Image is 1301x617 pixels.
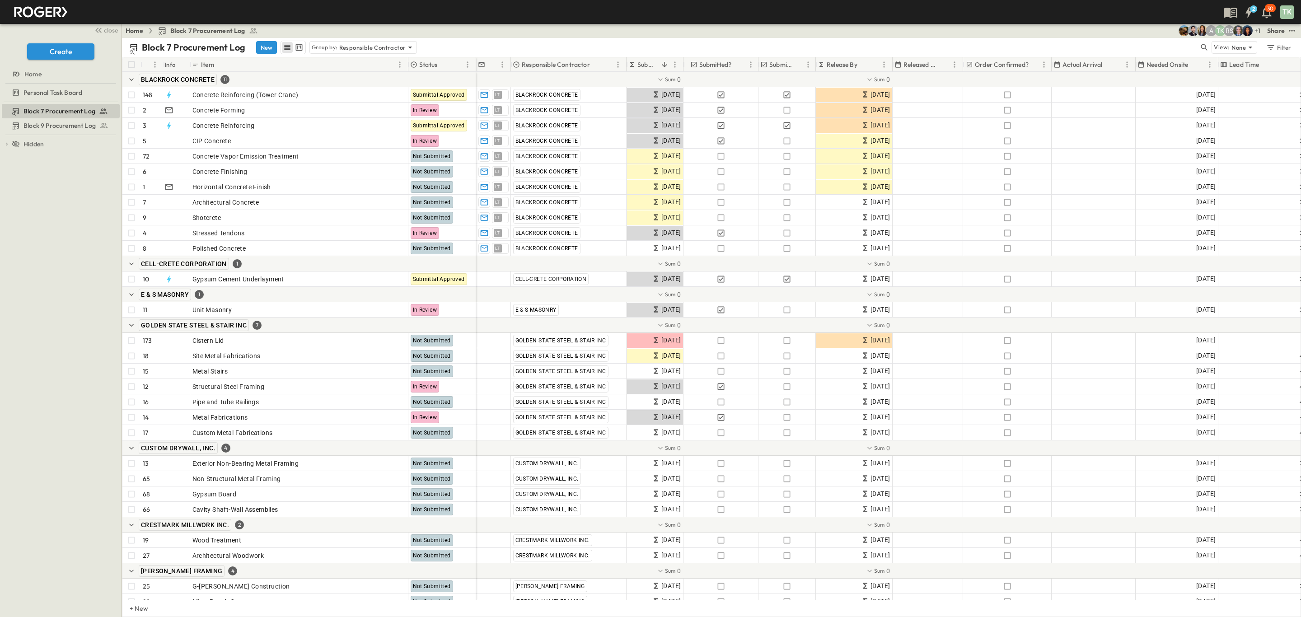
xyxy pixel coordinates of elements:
button: Sort [1030,60,1040,70]
span: [DATE] [661,243,681,253]
span: [DATE] [661,458,681,468]
p: Submittal Approved? [769,60,794,69]
span: In Review [413,138,437,144]
img: Rachel Villicana (rvillicana@cahill-sf.com) [1179,25,1189,36]
button: Sort [439,60,449,70]
span: GOLDEN STATE STEEL & STAIR INC [515,430,606,436]
span: [DATE] [1196,366,1216,376]
p: 2 [143,106,146,115]
p: 65 [143,474,150,483]
span: [DATE] [1196,504,1216,514]
p: 66 [143,505,150,514]
span: [DATE] [870,504,890,514]
span: [DATE] [870,427,890,438]
span: [DATE] [1196,228,1216,238]
span: BLACKROCK CONCRETE [515,184,578,190]
button: Menu [803,59,814,70]
p: None [1231,43,1246,52]
button: Sort [592,60,602,70]
span: [DATE] [870,351,890,361]
button: test [1287,25,1297,36]
button: Menu [669,59,680,70]
span: Submittal Approved [413,122,465,129]
p: Submit By [637,60,658,69]
span: CUSTOM DRYWALL, INC. [141,444,215,452]
span: LT [495,94,500,95]
span: Not Submitted [413,491,451,497]
a: Personal Task Board [2,86,118,99]
span: [DATE] [870,458,890,468]
p: + 1 [1254,26,1264,35]
button: Menu [879,59,889,70]
img: Kim Bowen (kbowen@cahill-sf.com) [1197,25,1207,36]
span: Not Submitted [413,368,451,374]
button: New [256,41,277,54]
span: Personal Task Board [23,88,82,97]
span: Gypsum Cement Underlayment [192,275,284,284]
p: Sum [665,290,676,298]
p: Group by: [312,43,337,52]
span: [DATE] [661,351,681,361]
span: [DATE] [1196,473,1216,484]
span: [DATE] [870,366,890,376]
span: [DATE] [870,89,890,100]
nav: breadcrumbs [126,26,263,35]
div: Raymond Shahabi (rshahabi@guzmangc.com) [1224,25,1235,36]
div: 1 [233,259,242,268]
span: Not Submitted [413,199,451,206]
span: [DATE] [870,489,890,499]
span: Home [24,70,42,79]
span: BLACKROCK CONCRETE [515,245,578,252]
div: 11 [220,75,229,84]
a: Block 9 Procurement Log [2,119,118,132]
span: [DATE] [661,504,681,514]
p: 173 [143,336,152,345]
p: Sum [874,75,885,83]
p: Release By [827,60,857,69]
span: [DATE] [1196,412,1216,422]
span: [DATE] [661,105,681,115]
span: [DATE] [1196,212,1216,223]
span: [DATE] [661,151,681,161]
p: 9 [143,213,146,222]
span: Non-Structural Metal Framing [192,474,281,483]
span: [DATE] [661,381,681,392]
span: [DATE] [870,381,890,392]
p: 8 [143,244,146,253]
span: [DATE] [1196,351,1216,361]
span: [DATE] [1196,136,1216,146]
p: 72 [143,152,150,161]
p: Actual Arrival [1062,60,1102,69]
span: Metal Fabrications [192,413,248,422]
p: 4 [143,229,146,238]
span: CELL-CRETE CORPORATION [515,276,587,282]
div: Info [165,52,176,77]
button: Menu [613,59,623,70]
span: Custom Metal Fabrications [192,428,273,437]
button: Menu [394,59,405,70]
span: Block 7 Procurement Log [23,107,95,116]
span: [DATE] [661,304,681,315]
span: CUSTOM DRYWALL, INC. [515,476,579,482]
p: Order Confirmed? [975,60,1029,69]
p: Block 7 Procurement Log [142,41,245,54]
p: Sum [874,290,885,298]
button: row view [282,42,293,53]
img: Olivia Khan (okhan@cahill-sf.com) [1242,25,1253,36]
p: 13 [143,459,149,468]
span: [DATE] [870,397,890,407]
p: 16 [143,397,149,407]
span: GOLDEN STATE STEEL & STAIR INC [141,322,247,329]
p: Sum [665,75,676,83]
span: Horizontal Concrete Finish [192,182,271,192]
span: In Review [413,307,437,313]
button: TK [1279,5,1295,20]
span: 0 [677,75,681,84]
span: Not Submitted [413,215,451,221]
p: 1 [143,182,145,192]
span: BLACKROCK CONCRETE [515,138,578,144]
span: In Review [413,414,437,421]
span: [DATE] [661,182,681,192]
span: [DATE] [661,228,681,238]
